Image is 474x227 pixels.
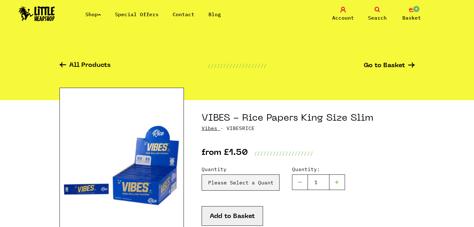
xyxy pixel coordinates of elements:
[362,7,393,21] a: Search
[60,62,111,69] a: All Products
[202,165,280,173] label: Quantity
[202,124,415,132] p: · VIBESRICE
[115,11,159,17] a: Special Offers
[292,165,345,173] label: Quantity:
[202,113,415,124] h1: VIBES - Rice Papers King Size Slim
[368,14,387,21] span: Search
[396,7,427,21] a: 0 Basket
[413,5,420,13] span: 0
[173,11,194,17] a: Contact
[208,11,221,17] a: Blog
[402,14,421,21] span: Basket
[85,11,101,17] a: Shop
[202,125,217,131] a: Vibes
[208,62,267,69] p: ///////////////////
[308,174,329,190] input: 1
[202,150,248,157] p: from £1.50
[332,14,354,21] span: Account
[364,63,415,69] a: Go to Basket
[202,206,263,226] button: Add to Basket
[19,6,55,21] img: Little Head Shop Logo
[254,150,313,157] p: ///////////////////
